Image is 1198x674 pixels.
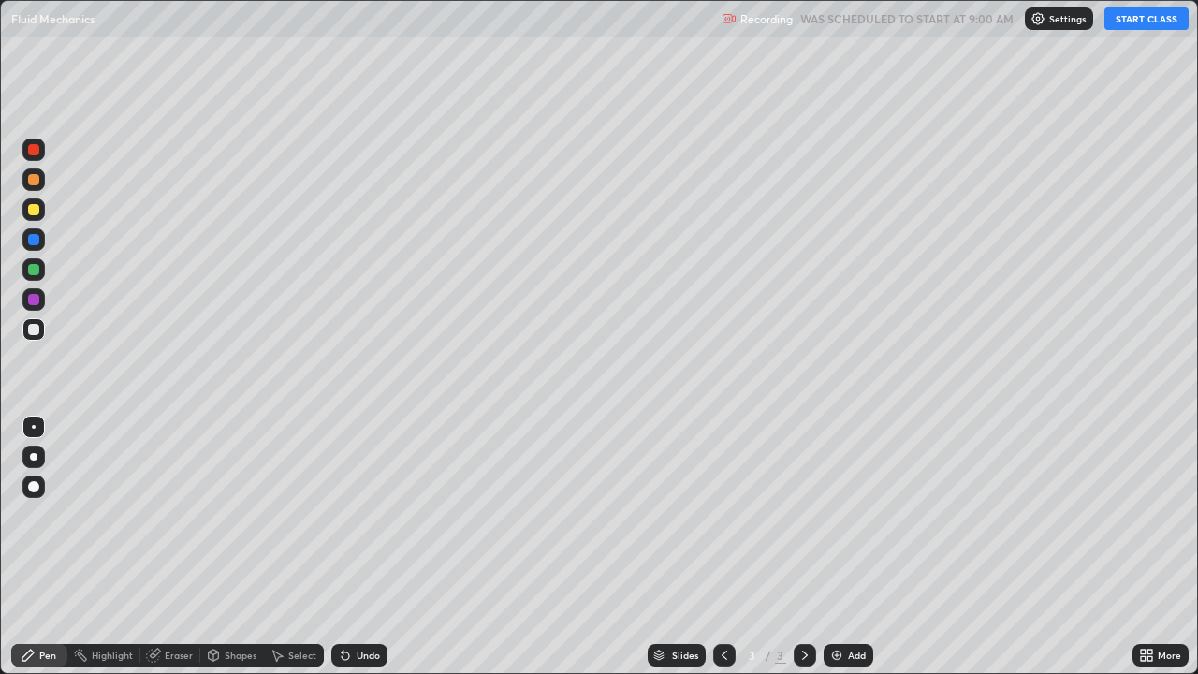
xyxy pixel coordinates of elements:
div: Shapes [225,651,256,660]
div: Highlight [92,651,133,660]
div: Undo [357,651,380,660]
div: 3 [743,650,762,661]
div: / [766,650,771,661]
img: recording.375f2c34.svg [722,11,737,26]
p: Settings [1049,14,1086,23]
div: Slides [672,651,698,660]
p: Fluid Mechanics [11,11,95,26]
div: Eraser [165,651,193,660]
div: Select [288,651,316,660]
div: More [1158,651,1181,660]
h5: WAS SCHEDULED TO START AT 9:00 AM [800,10,1014,27]
img: class-settings-icons [1030,11,1045,26]
div: Pen [39,651,56,660]
div: Add [848,651,866,660]
div: 3 [775,647,786,664]
img: add-slide-button [829,648,844,663]
p: Recording [740,12,793,26]
button: START CLASS [1104,7,1189,30]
